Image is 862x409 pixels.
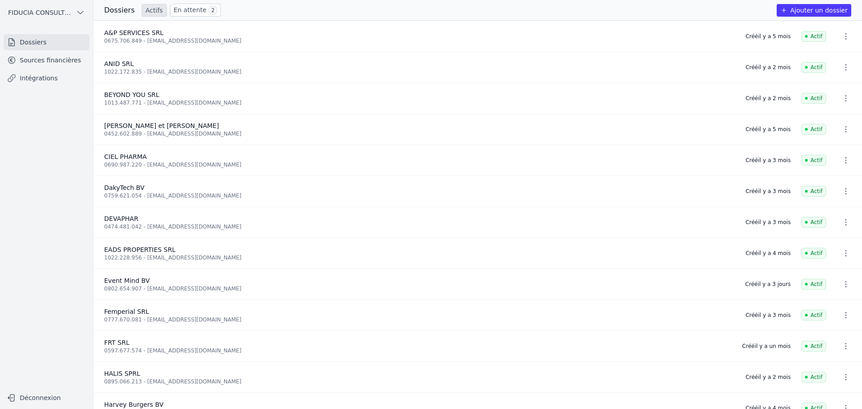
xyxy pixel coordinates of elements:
div: Créé il y a 5 mois [746,33,791,40]
div: 0777.670.081 - [EMAIL_ADDRESS][DOMAIN_NAME] [104,316,735,323]
button: FIDUCIA CONSULTING SRL [4,5,89,20]
span: Actif [801,217,826,228]
span: Actif [801,62,826,73]
div: 1022.172.835 - [EMAIL_ADDRESS][DOMAIN_NAME] [104,68,735,75]
span: Actif [801,93,826,104]
span: [PERSON_NAME] et [PERSON_NAME] [104,122,219,129]
span: Femperial SRL [104,308,149,315]
div: 0802.654.907 - [EMAIL_ADDRESS][DOMAIN_NAME] [104,285,734,292]
button: Déconnexion [4,391,89,405]
div: 0474.481.042 - [EMAIL_ADDRESS][DOMAIN_NAME] [104,223,735,230]
a: En attente 2 [170,4,221,17]
div: Créé il y a 3 mois [746,219,791,226]
div: 1022.228.956 - [EMAIL_ADDRESS][DOMAIN_NAME] [104,254,735,261]
span: CIEL PHARMA [104,153,147,160]
button: Ajouter un dossier [777,4,851,17]
div: Créé il y a 3 mois [746,188,791,195]
div: Créé il y a 3 jours [745,281,791,288]
span: BEYOND YOU SRL [104,91,159,98]
a: Sources financières [4,52,89,68]
a: Dossiers [4,34,89,50]
span: Actif [801,155,826,166]
span: Event Mind BV [104,277,150,284]
span: Actif [801,341,826,352]
span: DakyTech BV [104,184,145,191]
span: 2 [208,6,217,15]
div: Créé il y a 3 mois [746,312,791,319]
span: Actif [801,310,826,321]
h3: Dossiers [104,5,135,16]
span: Actif [801,124,826,135]
div: 1013.487.771 - [EMAIL_ADDRESS][DOMAIN_NAME] [104,99,735,106]
div: 0452.602.889 - [EMAIL_ADDRESS][DOMAIN_NAME] [104,130,735,137]
div: Créé il y a 4 mois [746,250,791,257]
div: 0597.677.574 - [EMAIL_ADDRESS][DOMAIN_NAME] [104,347,731,354]
div: 0690.987.220 - [EMAIL_ADDRESS][DOMAIN_NAME] [104,161,735,168]
span: FRT SRL [104,339,129,346]
a: Actifs [142,4,167,17]
span: Actif [801,372,826,383]
span: Actif [801,186,826,197]
span: Harvey Burgers BV [104,401,163,408]
div: Créé il y a 2 mois [746,374,791,381]
div: Créé il y a 3 mois [746,157,791,164]
span: HALIS SPRL [104,370,140,377]
div: 0759.621.054 - [EMAIL_ADDRESS][DOMAIN_NAME] [104,192,735,199]
div: Créé il y a 2 mois [746,64,791,71]
span: EADS PROPERTIES SRL [104,246,176,253]
span: ANID SRL [104,60,134,67]
div: Créé il y a 2 mois [746,95,791,102]
span: Actif [801,248,826,259]
span: DEVAPHAR [104,215,138,222]
div: 0895.066.213 - [EMAIL_ADDRESS][DOMAIN_NAME] [104,378,735,385]
span: FIDUCIA CONSULTING SRL [8,8,72,17]
span: Actif [801,279,826,290]
div: Créé il y a 5 mois [746,126,791,133]
span: Actif [801,31,826,42]
a: Intégrations [4,70,89,86]
div: 0675.706.849 - [EMAIL_ADDRESS][DOMAIN_NAME] [104,37,735,44]
div: Créé il y a un mois [742,343,791,350]
span: A&P SERVICES SRL [104,29,163,36]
